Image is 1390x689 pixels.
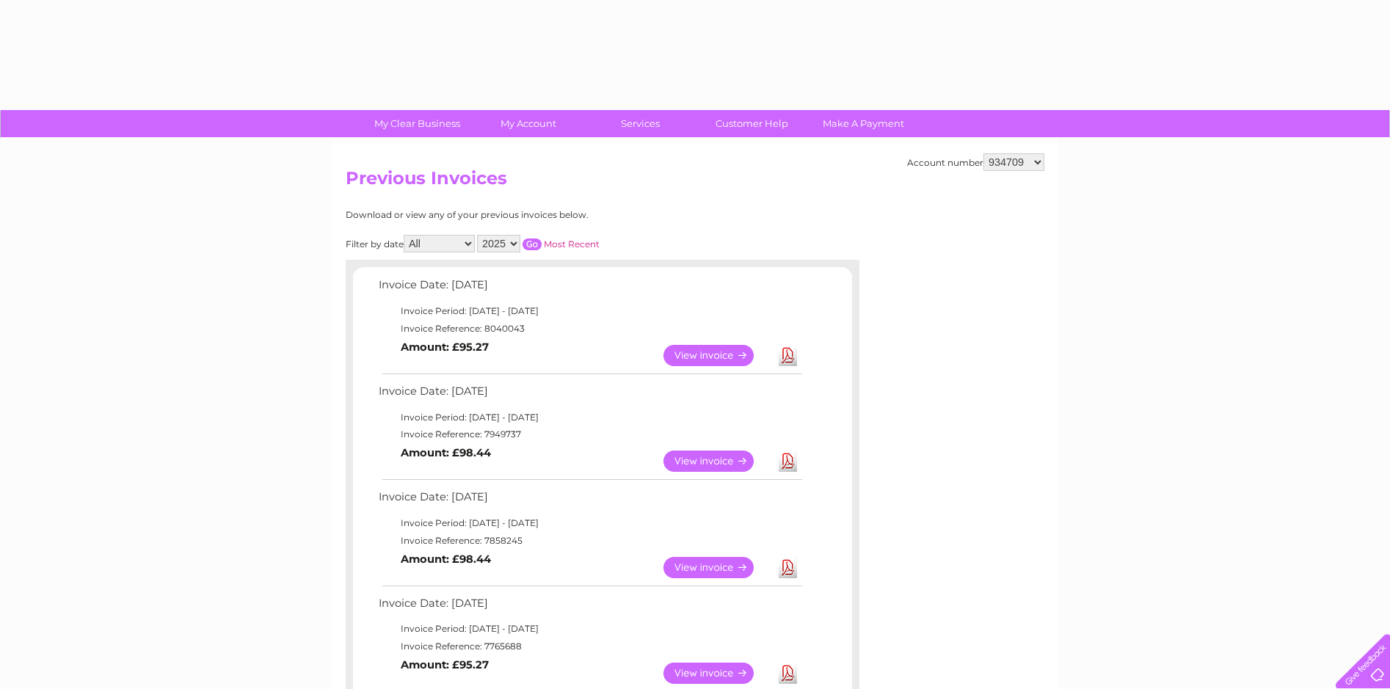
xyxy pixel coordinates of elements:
[346,168,1044,196] h2: Previous Invoices
[691,110,812,137] a: Customer Help
[375,514,804,532] td: Invoice Period: [DATE] - [DATE]
[346,235,731,252] div: Filter by date
[346,210,731,220] div: Download or view any of your previous invoices below.
[779,663,797,684] a: Download
[803,110,924,137] a: Make A Payment
[375,382,804,409] td: Invoice Date: [DATE]
[907,153,1044,171] div: Account number
[375,275,804,302] td: Invoice Date: [DATE]
[401,446,491,459] b: Amount: £98.44
[401,553,491,566] b: Amount: £98.44
[663,663,771,684] a: View
[375,409,804,426] td: Invoice Period: [DATE] - [DATE]
[544,238,600,249] a: Most Recent
[375,594,804,621] td: Invoice Date: [DATE]
[401,658,489,671] b: Amount: £95.27
[401,340,489,354] b: Amount: £95.27
[375,620,804,638] td: Invoice Period: [DATE] - [DATE]
[468,110,589,137] a: My Account
[375,302,804,320] td: Invoice Period: [DATE] - [DATE]
[375,487,804,514] td: Invoice Date: [DATE]
[375,426,804,443] td: Invoice Reference: 7949737
[580,110,701,137] a: Services
[779,451,797,472] a: Download
[357,110,478,137] a: My Clear Business
[375,532,804,550] td: Invoice Reference: 7858245
[663,557,771,578] a: View
[779,345,797,366] a: Download
[375,638,804,655] td: Invoice Reference: 7765688
[779,557,797,578] a: Download
[663,451,771,472] a: View
[375,320,804,338] td: Invoice Reference: 8040043
[663,345,771,366] a: View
